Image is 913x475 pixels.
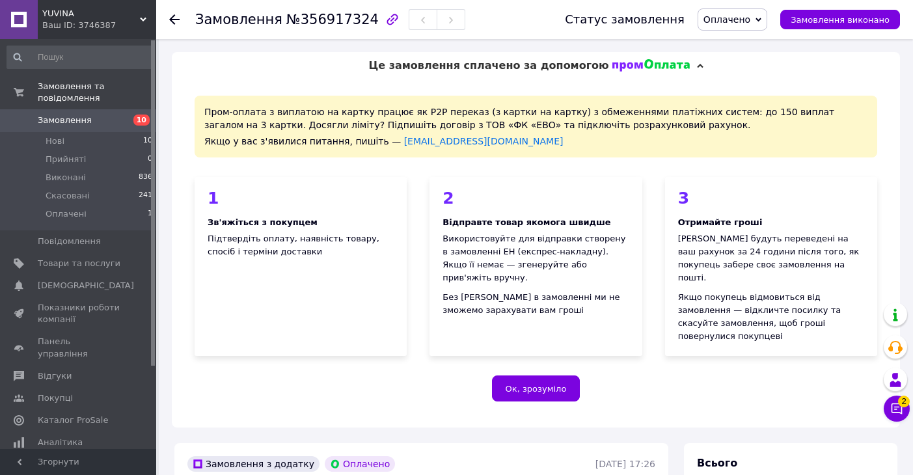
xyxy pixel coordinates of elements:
span: Замовлення виконано [791,15,890,25]
button: Замовлення виконано [780,10,900,29]
div: Замовлення з додатку [187,456,320,472]
span: Відгуки [38,370,72,382]
div: Без [PERSON_NAME] в замовленні ми не зможемо зарахувати вам гроші [443,291,629,317]
span: Каталог ProSale [38,414,108,426]
div: Повернутися назад [169,13,180,26]
div: Статус замовлення [565,13,685,26]
span: Всього [697,457,737,469]
span: 836 [139,172,152,183]
span: Ок, зрозуміло [506,384,567,394]
span: Товари та послуги [38,258,120,269]
span: Скасовані [46,190,90,202]
span: Замовлення [38,115,92,126]
span: Панель управління [38,336,120,359]
span: 10 [143,135,152,147]
span: Виконані [46,172,86,183]
input: Пошук [7,46,154,69]
div: 2 [443,190,629,206]
span: №356917324 [286,12,379,27]
span: Аналітика [38,437,83,448]
span: 10 [133,115,150,126]
b: Отримайте гроші [678,217,763,227]
img: evopay logo [612,59,690,72]
div: [PERSON_NAME] будуть переведені на ваш рахунок за 24 години після того, як покупець забере своє з... [678,232,864,284]
time: [DATE] 17:26 [595,459,655,469]
div: 3 [678,190,864,206]
span: Це замовлення сплачено за допомогою [368,59,608,72]
span: 1 [148,208,152,220]
b: Зв'яжіться з покупцем [208,217,318,227]
button: Ок, зрозуміло [492,375,580,401]
span: Прийняті [46,154,86,165]
span: [DEMOGRAPHIC_DATA] [38,280,134,292]
div: Якщо покупець відмовиться від замовлення — відкличте посилку та скасуйте замовлення, щоб гроші по... [678,291,864,343]
div: Використовуйте для відправки створену в замовленні ЕН (експрес-накладну). Якщо її немає — згенеру... [443,232,629,284]
div: Оплачено [325,456,395,472]
b: Відправте товар якомога швидше [443,217,610,227]
span: Повідомлення [38,236,101,247]
div: Підтвердіть оплату, наявність товару, спосіб і терміни доставки [208,232,394,258]
div: Ваш ID: 3746387 [42,20,156,31]
span: 241 [139,190,152,202]
span: Замовлення [195,12,282,27]
span: Покупці [38,392,73,404]
span: Замовлення та повідомлення [38,81,156,104]
div: Якщо у вас з'явилися питання, пишіть — [204,135,867,148]
a: [EMAIL_ADDRESS][DOMAIN_NAME] [404,136,564,146]
div: Пром-оплата з виплатою на картку працює як P2P переказ (з картки на картку) з обмеженнями платіжн... [195,96,877,157]
span: Оплачені [46,208,87,220]
span: 2 [898,395,910,407]
span: Показники роботи компанії [38,302,120,325]
span: Оплачено [703,14,750,25]
span: YUVINA [42,8,140,20]
span: Нові [46,135,64,147]
button: Чат з покупцем2 [884,396,910,422]
div: 1 [208,190,394,206]
span: 0 [148,154,152,165]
